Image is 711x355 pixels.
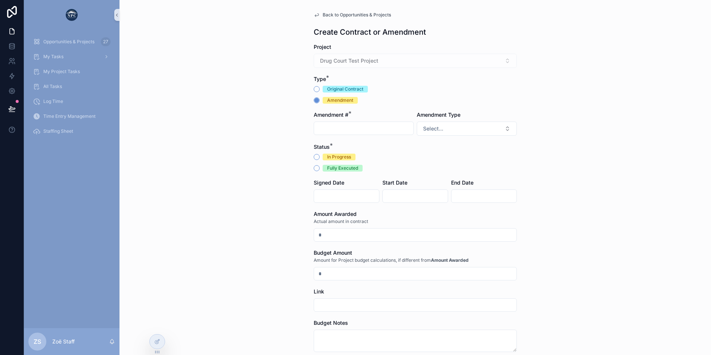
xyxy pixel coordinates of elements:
[28,80,115,93] a: All Tasks
[423,125,443,132] span: Select...
[327,165,358,172] div: Fully Executed
[314,44,331,50] span: Project
[101,37,111,46] div: 27
[28,50,115,63] a: My Tasks
[314,144,330,150] span: Status
[24,30,119,148] div: scrollable content
[431,257,469,263] strong: Amount Awarded
[314,257,469,263] span: Amount for Project budget calculations, if different from
[43,39,94,45] span: Opportunities & Projects
[327,154,351,160] div: In Progress
[43,84,62,89] span: All Tasks
[43,128,73,134] span: Staffing Sheet
[28,95,115,108] a: Log Time
[314,111,348,118] span: Amendment #
[327,97,353,104] div: Amendment
[314,249,352,256] span: Budget Amount
[52,338,75,345] p: Zoë Staff
[314,27,426,37] h1: Create Contract or Amendment
[66,9,78,21] img: App logo
[314,12,391,18] a: Back to Opportunities & Projects
[43,98,63,104] span: Log Time
[43,113,96,119] span: Time Entry Management
[314,320,348,326] span: Budget Notes
[28,65,115,78] a: My Project Tasks
[28,35,115,48] a: Opportunities & Projects27
[43,54,63,60] span: My Tasks
[323,12,391,18] span: Back to Opportunities & Projects
[417,122,517,136] button: Select Button
[28,110,115,123] a: Time Entry Management
[314,288,324,295] span: Link
[382,179,407,186] span: Start Date
[314,219,368,224] span: Actual amount in contract
[314,211,357,217] span: Amount Awarded
[28,125,115,138] a: Staffing Sheet
[417,111,460,118] span: Amendment Type
[327,86,363,92] div: Original Contract
[314,179,344,186] span: Signed Date
[43,69,80,75] span: My Project Tasks
[451,179,474,186] span: End Date
[34,337,41,346] span: ZS
[314,76,326,82] span: Type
